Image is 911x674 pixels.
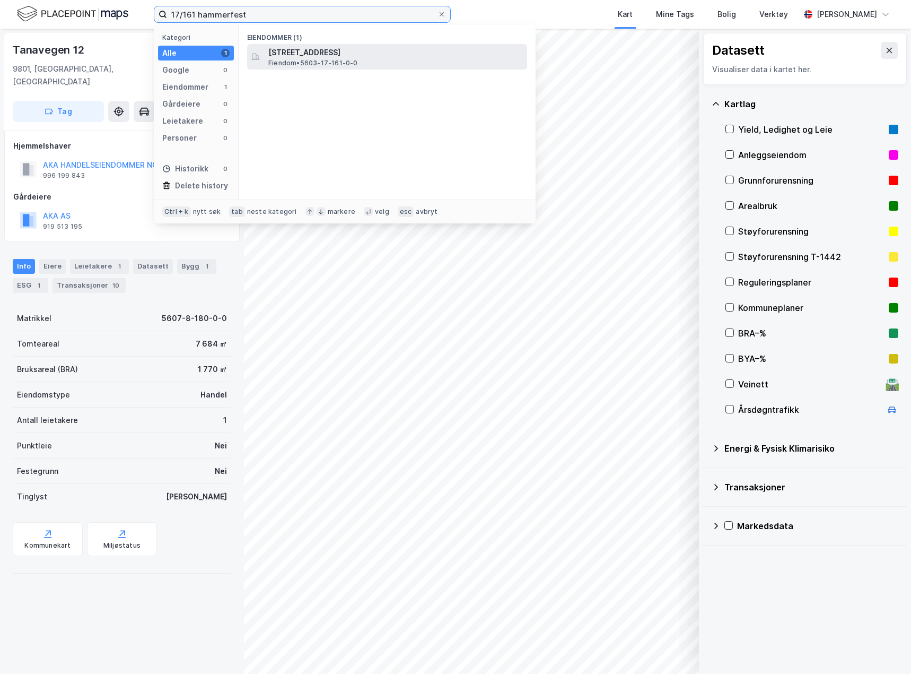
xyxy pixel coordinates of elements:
[13,191,231,203] div: Gårdeiere
[221,66,230,74] div: 0
[712,42,765,59] div: Datasett
[738,352,884,365] div: BYA–%
[162,47,177,59] div: Alle
[17,465,58,478] div: Festegrunn
[416,208,437,216] div: avbryt
[247,208,297,216] div: neste kategori
[229,206,245,217] div: tab
[738,403,881,416] div: Årsdøgntrafikk
[398,206,414,217] div: esc
[198,363,227,376] div: 1 770 ㎡
[200,388,227,401] div: Handel
[17,414,78,427] div: Antall leietakere
[162,64,189,76] div: Google
[193,208,221,216] div: nytt søk
[162,33,234,41] div: Kategori
[858,623,911,674] iframe: Chat Widget
[13,140,231,152] div: Hjemmelshaver
[162,81,208,93] div: Eiendommer
[162,98,200,110] div: Gårdeiere
[24,541,71,550] div: Kommunekart
[738,123,884,136] div: Yield, Ledighet og Leie
[375,208,389,216] div: velg
[17,312,51,325] div: Matrikkel
[328,208,355,216] div: markere
[175,179,228,192] div: Delete history
[17,388,70,401] div: Eiendomstype
[221,165,230,173] div: 0
[202,261,212,272] div: 1
[724,481,898,494] div: Transaksjoner
[13,101,104,122] button: Tag
[717,8,736,21] div: Bolig
[223,414,227,427] div: 1
[221,100,230,108] div: 0
[17,338,59,350] div: Tomteareal
[215,465,227,478] div: Nei
[43,222,82,231] div: 919 513 195
[17,5,128,23] img: logo.f888ab2527a4732fd821a326f86c7f29.svg
[738,327,884,340] div: BRA–%
[110,280,121,291] div: 10
[43,171,85,180] div: 996 199 843
[221,134,230,142] div: 0
[13,259,35,274] div: Info
[103,541,141,550] div: Miljøstatus
[162,115,203,127] div: Leietakere
[52,278,126,293] div: Transaksjoner
[738,378,881,391] div: Veinett
[162,312,227,325] div: 5607-8-180-0-0
[17,439,52,452] div: Punktleie
[656,8,694,21] div: Mine Tags
[166,490,227,503] div: [PERSON_NAME]
[33,280,44,291] div: 1
[221,83,230,91] div: 1
[13,63,185,88] div: 9801, [GEOGRAPHIC_DATA], [GEOGRAPHIC_DATA]
[738,149,884,161] div: Anleggseiendom
[885,377,899,391] div: 🛣️
[196,338,227,350] div: 7 684 ㎡
[162,206,191,217] div: Ctrl + k
[268,46,523,59] span: [STREET_ADDRESS]
[239,25,536,44] div: Eiendommer (1)
[724,98,898,110] div: Kartlag
[17,363,78,376] div: Bruksareal (BRA)
[618,8,633,21] div: Kart
[215,439,227,452] div: Nei
[738,301,884,314] div: Kommuneplaner
[13,41,86,58] div: Tanavegen 12
[738,250,884,263] div: Støyforurensning T-1442
[724,442,898,455] div: Energi & Fysisk Klimarisiko
[738,174,884,187] div: Grunnforurensning
[177,259,216,274] div: Bygg
[17,490,47,503] div: Tinglyst
[133,259,173,274] div: Datasett
[221,117,230,125] div: 0
[712,63,898,76] div: Visualiser data i kartet her.
[737,520,898,532] div: Markedsdata
[817,8,877,21] div: [PERSON_NAME]
[759,8,788,21] div: Verktøy
[162,162,208,175] div: Historikk
[268,59,358,67] span: Eiendom • 5603-17-161-0-0
[114,261,125,272] div: 1
[13,278,48,293] div: ESG
[70,259,129,274] div: Leietakere
[167,6,437,22] input: Søk på adresse, matrikkel, gårdeiere, leietakere eller personer
[221,49,230,57] div: 1
[738,225,884,238] div: Støyforurensning
[858,623,911,674] div: Kontrollprogram for chat
[39,259,66,274] div: Eiere
[162,132,197,144] div: Personer
[738,276,884,289] div: Reguleringsplaner
[738,200,884,212] div: Arealbruk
